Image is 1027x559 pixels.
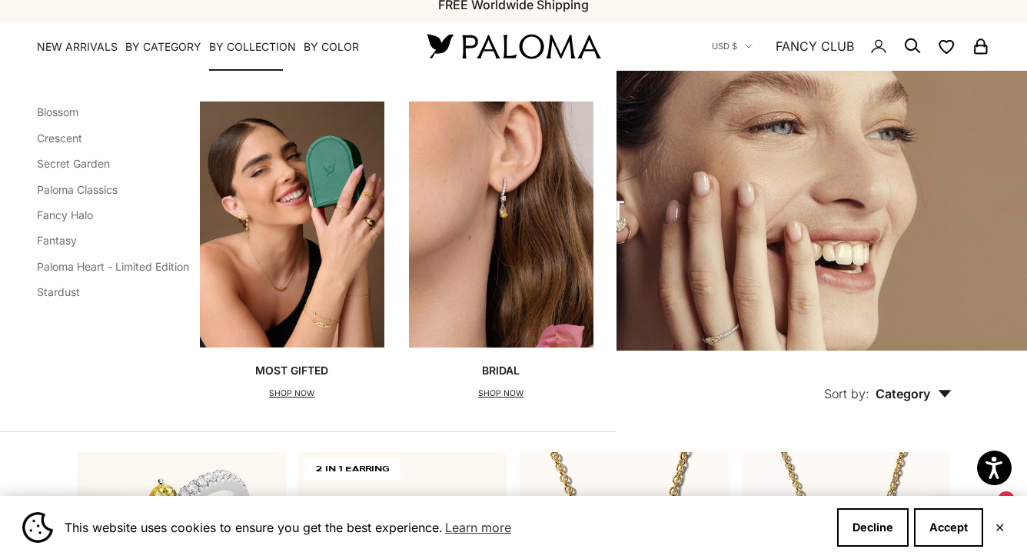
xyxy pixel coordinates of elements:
button: Decline [837,508,909,547]
nav: Primary navigation [37,39,391,55]
a: Fancy Halo [37,208,93,221]
a: Blossom [37,105,78,118]
button: USD $ [712,39,753,53]
a: Secret Garden [37,157,110,170]
p: Bridal [478,363,523,378]
button: Close [995,523,1005,532]
span: Category [876,386,952,401]
a: NEW ARRIVALS [37,39,118,55]
a: Learn more [443,516,513,539]
nav: Secondary navigation [712,22,990,71]
p: SHOP NOW [255,386,328,401]
a: Fantasy [37,234,77,247]
span: USD $ [712,39,737,53]
span: Sort by: [824,386,869,401]
p: SHOP NOW [478,386,523,401]
span: This website uses cookies to ensure you get the best experience. [65,516,825,539]
summary: By Category [125,39,201,55]
span: 2 IN 1 EARRING [304,458,400,480]
a: Paloma Classics [37,183,118,196]
a: Most GiftedSHOP NOW [200,101,384,401]
p: Most Gifted [255,363,328,378]
a: Stardust [37,285,80,298]
button: Accept [914,508,983,547]
a: BridalSHOP NOW [409,101,593,401]
a: Paloma Heart - Limited Edition [37,260,189,273]
summary: By Collection [209,39,296,55]
img: Cookie banner [22,512,53,543]
button: Sort by: Category [789,351,987,415]
a: Crescent [37,131,82,145]
a: FANCY CLUB [776,36,854,56]
summary: By Color [304,39,359,55]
